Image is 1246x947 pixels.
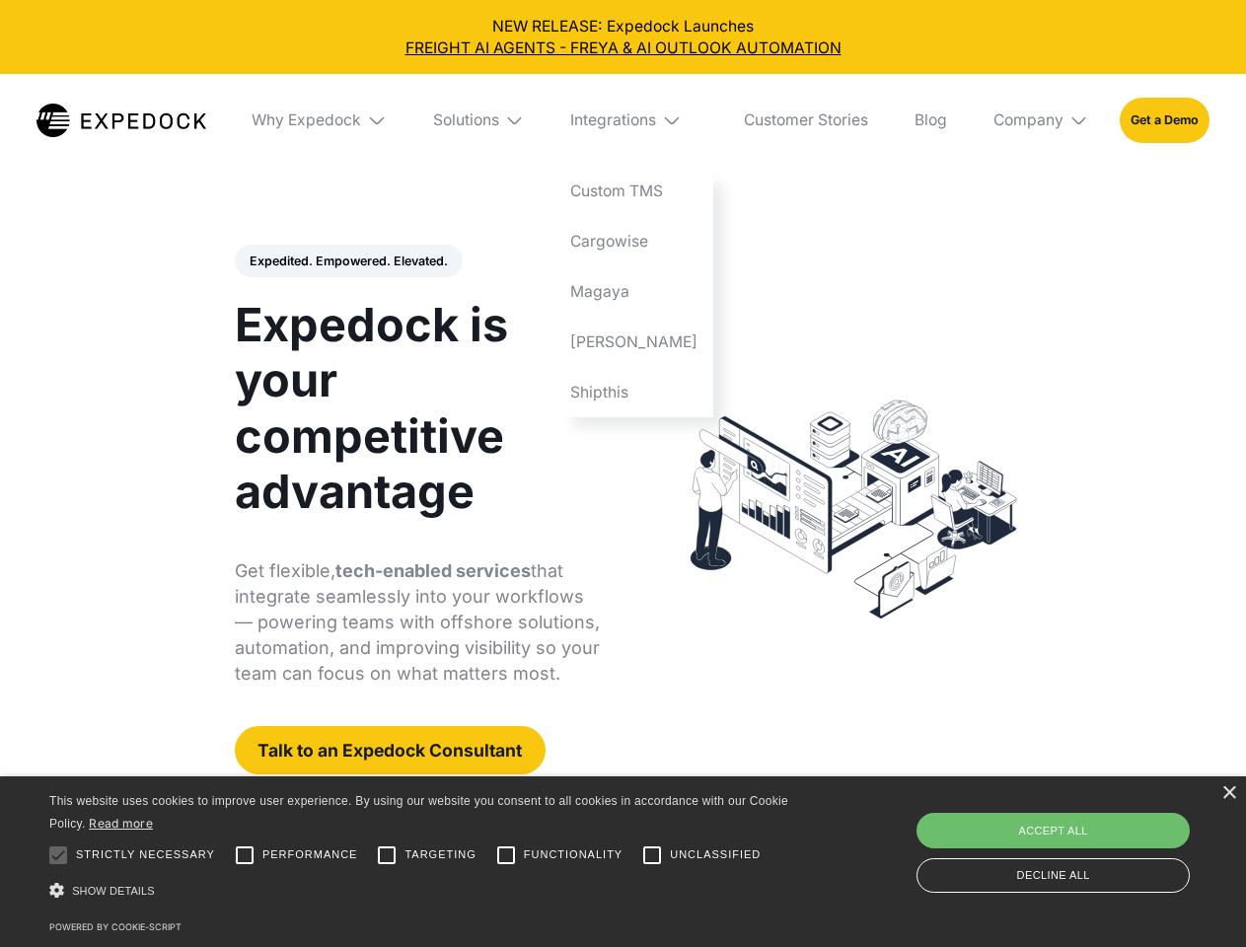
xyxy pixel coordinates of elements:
[555,167,713,417] nav: Integrations
[262,846,358,863] span: Performance
[728,74,883,167] a: Customer Stories
[555,74,713,167] div: Integrations
[917,734,1246,947] iframe: Chat Widget
[89,816,153,831] a: Read more
[670,846,761,863] span: Unclassified
[49,878,795,905] div: Show details
[433,110,499,130] div: Solutions
[1120,98,1209,142] a: Get a Demo
[570,110,656,130] div: Integrations
[16,37,1231,59] a: FREIGHT AI AGENTS - FREYA & AI OUTLOOK AUTOMATION
[555,266,713,317] a: Magaya
[235,558,601,687] p: Get flexible, that integrate seamlessly into your workflows — powering teams with offshore soluti...
[16,16,1231,59] div: NEW RELEASE: Expedock Launches
[404,846,476,863] span: Targeting
[899,74,962,167] a: Blog
[417,74,540,167] div: Solutions
[76,846,215,863] span: Strictly necessary
[993,110,1063,130] div: Company
[335,560,531,581] strong: tech-enabled services
[235,297,601,519] h1: Expedock is your competitive advantage
[555,367,713,417] a: Shipthis
[49,921,182,932] a: Powered by cookie-script
[49,794,788,831] span: This website uses cookies to improve user experience. By using our website you consent to all coo...
[524,846,623,863] span: Functionality
[555,167,713,217] a: Custom TMS
[555,217,713,267] a: Cargowise
[252,110,361,130] div: Why Expedock
[555,317,713,367] a: [PERSON_NAME]
[237,74,403,167] div: Why Expedock
[72,885,155,897] span: Show details
[235,726,546,774] a: Talk to an Expedock Consultant
[978,74,1104,167] div: Company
